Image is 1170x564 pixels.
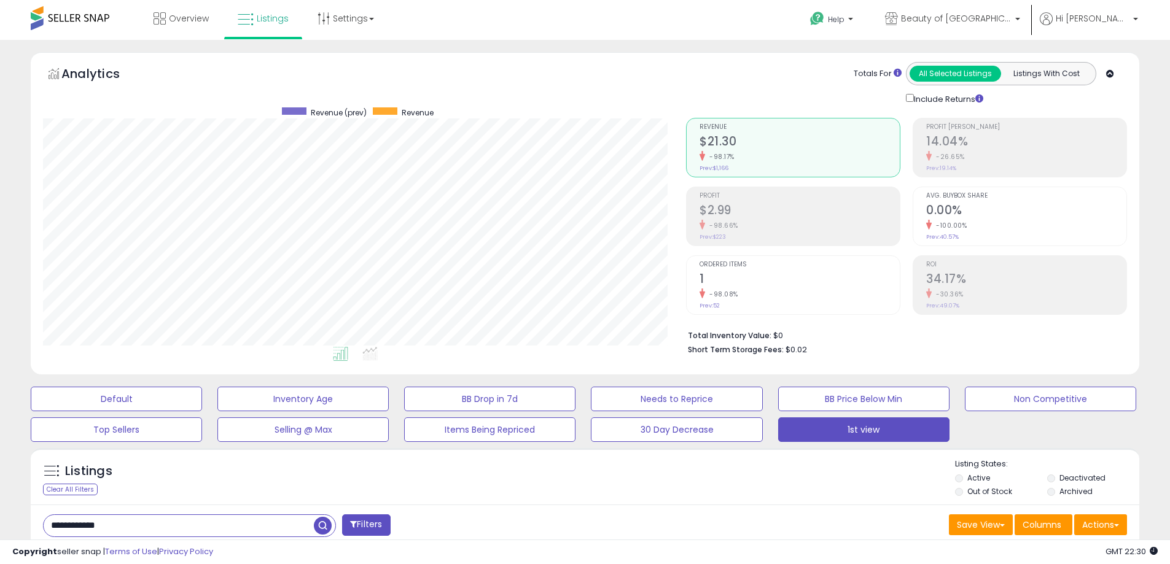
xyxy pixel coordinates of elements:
[404,387,575,411] button: BB Drop in 7d
[854,68,902,80] div: Totals For
[1059,486,1093,496] label: Archived
[61,65,144,85] h5: Analytics
[1106,546,1158,557] span: 2025-08-12 22:30 GMT
[778,417,950,442] button: 1st view
[700,193,900,199] span: Profit
[688,330,771,341] b: Total Inventory Value:
[688,344,784,355] b: Short Term Storage Fees:
[700,164,728,172] small: Prev: $1,166
[159,546,213,557] a: Privacy Policy
[700,302,720,309] small: Prev: 52
[1059,473,1106,483] label: Deactivated
[1023,519,1061,531] span: Columns
[1056,12,1129,25] span: Hi [PERSON_NAME]
[897,91,998,106] div: Include Returns
[31,387,202,411] button: Default
[786,344,807,355] span: $0.02
[31,417,202,442] button: Top Sellers
[926,203,1126,220] h2: 0.00%
[932,152,965,161] small: -26.65%
[955,458,1139,470] p: Listing States:
[700,261,900,268] span: Ordered Items
[705,290,738,299] small: -98.08%
[311,107,367,118] span: Revenue (prev)
[591,387,762,411] button: Needs to Reprice
[43,484,98,495] div: Clear All Filters
[688,327,1118,342] li: $0
[778,387,950,411] button: BB Price Below Min
[257,12,289,25] span: Listings
[926,164,956,172] small: Prev: 19.14%
[926,302,959,309] small: Prev: 49.07%
[169,12,209,25] span: Overview
[700,124,900,131] span: Revenue
[700,134,900,151] h2: $21.30
[705,221,738,230] small: -98.66%
[1015,514,1072,535] button: Columns
[65,463,112,480] h5: Listings
[932,290,964,299] small: -30.36%
[404,417,575,442] button: Items Being Repriced
[1000,66,1092,82] button: Listings With Cost
[949,514,1013,535] button: Save View
[1040,12,1138,40] a: Hi [PERSON_NAME]
[1074,514,1127,535] button: Actions
[705,152,735,161] small: -98.17%
[910,66,1001,82] button: All Selected Listings
[105,546,157,557] a: Terms of Use
[700,203,900,220] h2: $2.99
[217,387,389,411] button: Inventory Age
[926,124,1126,131] span: Profit [PERSON_NAME]
[591,417,762,442] button: 30 Day Decrease
[901,12,1012,25] span: Beauty of [GEOGRAPHIC_DATA]
[700,233,726,241] small: Prev: $223
[809,11,825,26] i: Get Help
[12,546,213,558] div: seller snap | |
[700,272,900,288] h2: 1
[967,473,990,483] label: Active
[926,272,1126,288] h2: 34.17%
[217,417,389,442] button: Selling @ Max
[926,193,1126,199] span: Avg. Buybox Share
[926,261,1126,268] span: ROI
[12,546,57,557] strong: Copyright
[965,387,1136,411] button: Non Competitive
[926,134,1126,151] h2: 14.04%
[342,514,390,536] button: Filters
[402,107,434,118] span: Revenue
[800,2,865,40] a: Help
[932,221,967,230] small: -100.00%
[967,486,1012,496] label: Out of Stock
[926,233,959,241] small: Prev: 40.57%
[828,14,844,25] span: Help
